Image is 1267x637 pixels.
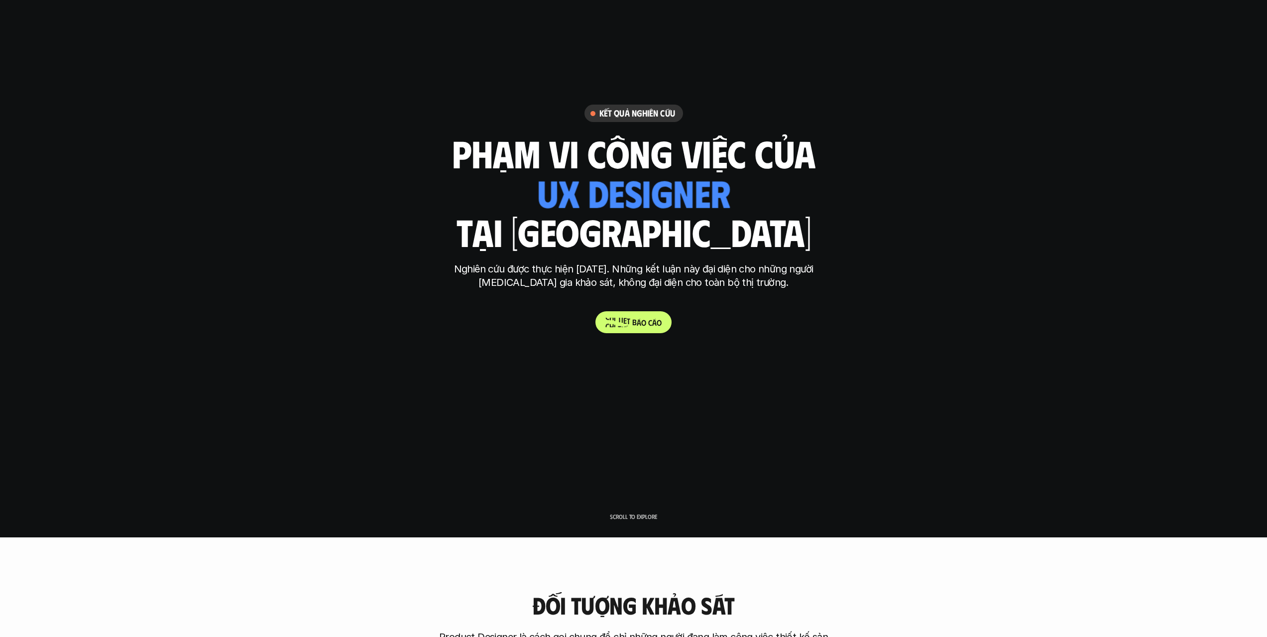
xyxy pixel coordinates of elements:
span: h [609,312,614,322]
p: Scroll to explore [610,513,657,520]
span: i [614,313,616,322]
span: o [641,318,646,327]
span: i [621,315,623,324]
p: Nghiên cứu được thực hiện [DATE]. Những kết luận này đại diện cho những người [MEDICAL_DATA] gia ... [447,262,820,289]
span: t [627,316,630,326]
h1: phạm vi công việc của [452,132,815,174]
span: C [605,312,609,321]
span: o [657,318,662,327]
h1: tại [GEOGRAPHIC_DATA] [456,211,811,253]
span: b [632,317,637,327]
span: t [618,314,621,324]
h6: Kết quả nghiên cứu [599,108,675,119]
span: á [637,318,641,327]
a: Chitiếtbáocáo [595,311,672,333]
span: á [652,318,657,327]
span: ế [623,315,627,325]
span: c [648,318,652,327]
h3: Đối tượng khảo sát [532,592,734,619]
